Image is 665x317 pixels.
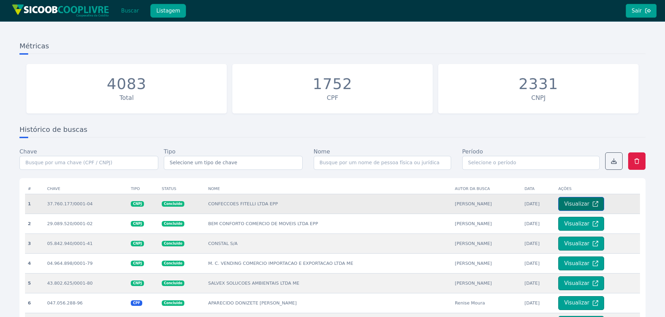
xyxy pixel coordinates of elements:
th: Chave [44,184,128,194]
input: Selecione o período [462,156,600,170]
th: 3 [25,233,44,253]
td: SALVEX SOLUCOES AMBIENTAIS LTDA ME [205,273,452,293]
th: Nome [205,184,452,194]
th: Tipo [128,184,159,194]
td: M. C. VENDING COMERCIO IMPORTACAO E EXPORTACAO LTDA ME [205,253,452,273]
th: Status [159,184,205,194]
td: BEM CONFORTO COMERCIO DE MOVEIS LTDA EPP [205,214,452,233]
input: Busque por um nome de pessoa física ou jurídica [314,156,451,170]
button: Visualizar [558,256,604,270]
button: Sair [626,4,657,18]
td: 05.842.940/0001-41 [44,233,128,253]
td: [DATE] [522,194,555,214]
span: Concluido [162,221,184,227]
span: CNPJ [131,241,144,246]
th: 1 [25,194,44,214]
div: 1752 [313,75,352,93]
span: Concluido [162,261,184,266]
button: Buscar [115,4,145,18]
h3: Métricas [19,41,646,54]
td: [PERSON_NAME] [452,253,522,273]
label: Nome [314,148,330,156]
span: Concluido [162,241,184,246]
button: Visualizar [558,217,604,231]
td: CONFECCOES FITELLI LTDA EPP [205,194,452,214]
label: Período [462,148,483,156]
img: img/sicoob_cooplivre.png [12,4,109,17]
td: [DATE] [522,214,555,233]
button: Visualizar [558,237,604,251]
div: Total [30,93,223,102]
td: [PERSON_NAME] [452,214,522,233]
span: CNPJ [131,201,144,207]
td: APARECIDO DONIZETE [PERSON_NAME] [205,293,452,313]
th: 5 [25,273,44,293]
div: CPF [236,93,429,102]
label: Tipo [164,148,176,156]
button: Visualizar [558,197,604,211]
span: CNPJ [131,280,144,286]
td: [PERSON_NAME] [452,273,522,293]
label: Chave [19,148,37,156]
td: 43.802.625/0001-80 [44,273,128,293]
td: CONSTAL S/A [205,233,452,253]
input: Busque por uma chave (CPF / CNPJ) [19,156,158,170]
span: Concluido [162,201,184,207]
span: CNPJ [131,261,144,266]
span: CNPJ [131,221,144,227]
td: [DATE] [522,293,555,313]
th: Data [522,184,555,194]
button: Listagem [150,4,186,18]
td: Renise Moura [452,293,522,313]
span: Concluido [162,280,184,286]
th: # [25,184,44,194]
td: [PERSON_NAME] [452,194,522,214]
td: [PERSON_NAME] [452,233,522,253]
td: [DATE] [522,273,555,293]
h3: Histórico de buscas [19,125,646,137]
button: Visualizar [558,296,604,310]
th: Autor da busca [452,184,522,194]
div: 2331 [519,75,558,93]
td: 29.089.520/0001-02 [44,214,128,233]
div: CNPJ [442,93,635,102]
td: 37.760.177/0001-04 [44,194,128,214]
span: CPF [131,300,142,306]
span: Concluido [162,300,184,306]
td: 04.964.898/0001-79 [44,253,128,273]
th: 6 [25,293,44,313]
button: Visualizar [558,276,604,290]
th: 4 [25,253,44,273]
div: 4083 [107,75,146,93]
td: [DATE] [522,253,555,273]
th: Ações [555,184,640,194]
td: 047.056.288-96 [44,293,128,313]
td: [DATE] [522,233,555,253]
th: 2 [25,214,44,233]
